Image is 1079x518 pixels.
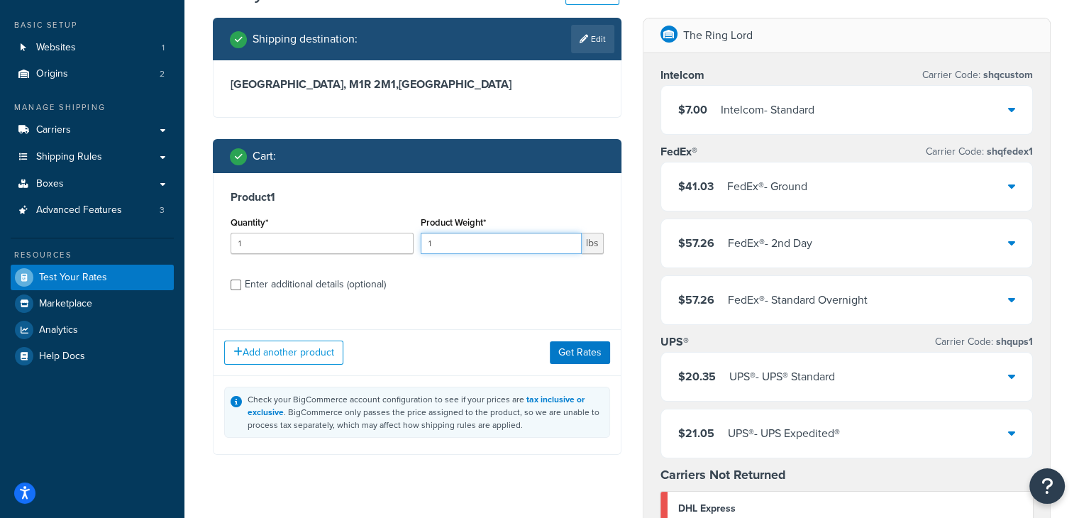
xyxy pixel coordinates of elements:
[11,317,174,343] a: Analytics
[11,197,174,224] li: Advanced Features
[36,204,122,216] span: Advanced Features
[39,272,107,284] span: Test Your Rates
[11,19,174,31] div: Basic Setup
[160,68,165,80] span: 2
[728,233,812,253] div: FedEx® - 2nd Day
[721,100,814,120] div: Intelcom - Standard
[993,334,1033,349] span: shqups1
[984,144,1033,159] span: shqfedex1
[922,65,1033,85] p: Carrier Code:
[727,177,807,197] div: FedEx® - Ground
[11,171,174,197] a: Boxes
[728,424,840,443] div: UPS® - UPS Expedited®
[678,235,714,251] span: $57.26
[253,150,276,162] h2: Cart :
[231,233,414,254] input: 0
[678,292,714,308] span: $57.26
[980,67,1033,82] span: shqcustom
[678,425,714,441] span: $21.05
[224,341,343,365] button: Add another product
[660,465,786,484] strong: Carriers Not Returned
[11,144,174,170] a: Shipping Rules
[421,233,582,254] input: 0.00
[36,151,102,163] span: Shipping Rules
[36,68,68,80] span: Origins
[36,124,71,136] span: Carriers
[660,145,697,159] h3: FedEx®
[11,291,174,316] a: Marketplace
[245,275,386,294] div: Enter additional details (optional)
[683,26,753,45] p: The Ring Lord
[231,280,241,290] input: Enter additional details (optional)
[935,332,1033,352] p: Carrier Code:
[11,249,174,261] div: Resources
[253,33,358,45] h2: Shipping destination :
[11,197,174,224] a: Advanced Features3
[11,265,174,290] a: Test Your Rates
[11,101,174,114] div: Manage Shipping
[39,298,92,310] span: Marketplace
[248,393,585,419] a: tax inclusive or exclusive
[926,142,1033,162] p: Carrier Code:
[1029,468,1065,504] button: Open Resource Center
[36,42,76,54] span: Websites
[231,77,604,92] h3: [GEOGRAPHIC_DATA], M1R 2M1 , [GEOGRAPHIC_DATA]
[421,217,486,228] label: Product Weight*
[231,217,268,228] label: Quantity*
[231,190,604,204] h3: Product 1
[571,25,614,53] a: Edit
[729,367,835,387] div: UPS® - UPS® Standard
[39,351,85,363] span: Help Docs
[36,178,64,190] span: Boxes
[11,61,174,87] li: Origins
[248,393,604,431] div: Check your BigCommerce account configuration to see if your prices are . BigCommerce only passes ...
[11,117,174,143] a: Carriers
[582,233,604,254] span: lbs
[678,101,707,118] span: $7.00
[550,341,610,364] button: Get Rates
[728,290,868,310] div: FedEx® - Standard Overnight
[11,61,174,87] a: Origins2
[11,35,174,61] li: Websites
[160,204,165,216] span: 3
[678,178,714,194] span: $41.03
[660,68,704,82] h3: Intelcom
[660,335,689,349] h3: UPS®
[39,324,78,336] span: Analytics
[11,343,174,369] a: Help Docs
[162,42,165,54] span: 1
[678,368,716,385] span: $20.35
[11,35,174,61] a: Websites1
